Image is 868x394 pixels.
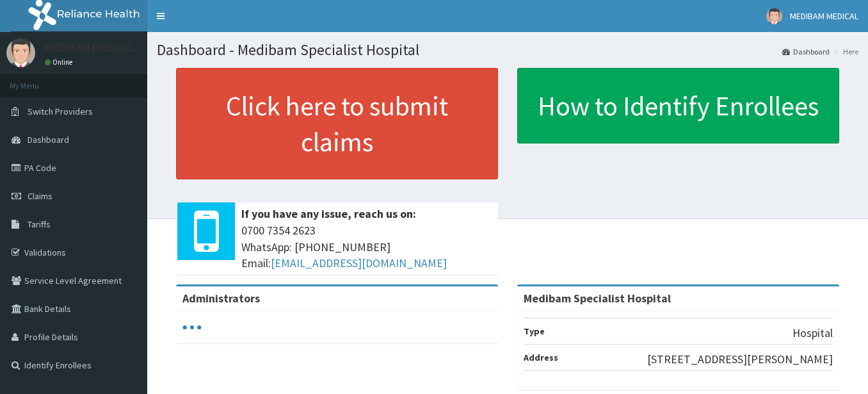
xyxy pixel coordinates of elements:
[45,42,134,53] p: MEDIBAM MEDICAL
[6,38,35,67] img: User Image
[766,8,782,24] img: User Image
[28,190,52,202] span: Claims
[45,58,76,67] a: Online
[271,256,447,270] a: [EMAIL_ADDRESS][DOMAIN_NAME]
[517,68,839,144] a: How to Identify Enrollees
[647,351,833,368] p: [STREET_ADDRESS][PERSON_NAME]
[28,218,51,230] span: Tariffs
[524,352,558,363] b: Address
[524,291,671,306] strong: Medibam Specialist Hospital
[176,68,498,179] a: Click here to submit claims
[241,206,416,221] b: If you have any issue, reach us on:
[241,222,492,272] span: 0700 7354 2623 WhatsApp: [PHONE_NUMBER] Email:
[28,134,69,145] span: Dashboard
[831,46,858,57] li: Here
[182,318,202,337] svg: audio-loading
[28,106,93,117] span: Switch Providers
[524,325,545,337] b: Type
[792,325,833,341] p: Hospital
[782,46,830,57] a: Dashboard
[790,10,858,22] span: MEDIBAM MEDICAL
[157,42,858,58] h1: Dashboard - Medibam Specialist Hospital
[182,291,260,306] b: Administrators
